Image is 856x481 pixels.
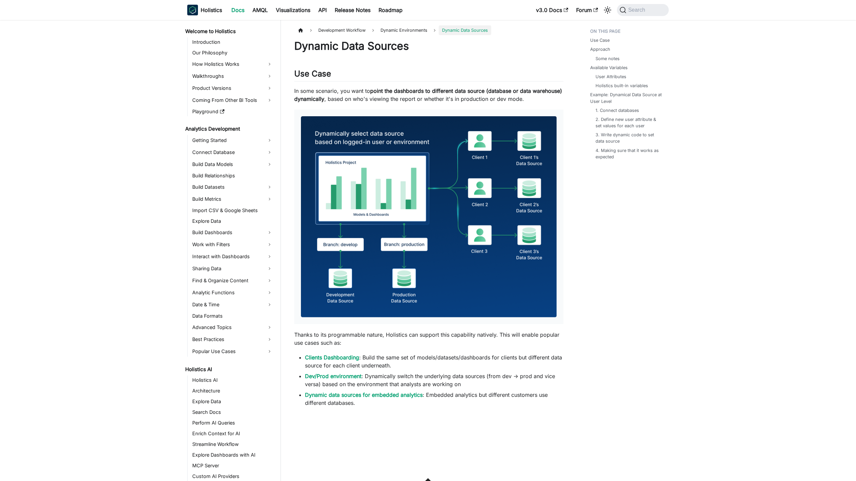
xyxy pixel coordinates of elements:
a: 4. Making sure that it works as expected [596,147,662,160]
a: Coming From Other BI Tools [190,95,275,106]
a: HolisticsHolisticsHolistics [187,5,222,15]
a: Advanced Topics [190,322,275,333]
b: Holistics [201,6,222,14]
nav: Docs sidebar [181,20,281,481]
h2: Use Case [294,69,563,82]
a: Our Philosophy [190,48,275,57]
a: Explore Dashboards with AI [190,450,275,460]
a: Explore Data [190,397,275,406]
a: Roadmap [374,5,407,15]
a: Forum [572,5,602,15]
a: Import CSV & Google Sheets [190,206,275,215]
p: In some scenario, you want to , based on who's viewing the report or whether it's in production o... [294,87,563,103]
a: MCP Server [190,461,275,470]
span: Dynamic Data Sources [439,25,491,35]
a: Build Data Models [190,159,275,170]
a: Explore Data [190,216,275,226]
a: Analytics Development [183,124,275,134]
a: Interact with Dashboards [190,251,275,262]
img: Dynamically pointing Holistics to different data sources [301,116,557,317]
a: Best Practices [190,334,275,345]
span: Dynamic Environments [377,25,431,35]
li: : Embedded analytics but different customers use different databases. [305,391,563,407]
a: Dev/Prod environment [305,373,361,379]
a: Find & Organize Content [190,275,275,286]
a: Perform AI Queries [190,418,275,428]
a: API [314,5,331,15]
a: Clients Dashboarding [305,354,359,361]
a: Custom AI Providers [190,472,275,481]
a: Dynamic data sources for embedded analytics [305,391,423,398]
button: Switch between dark and light mode (currently system mode) [602,5,613,15]
li: : Build the same set of models/datasets/dashboards for clients but different data source for each... [305,353,563,369]
a: Home page [294,25,307,35]
a: Date & Time [190,299,275,310]
a: Holistics AI [183,365,275,374]
a: Build Metrics [190,194,275,204]
a: Example: Dynamical Data Source at User Level [590,92,665,104]
a: Connect Database [190,147,275,158]
span: Development Workflow [315,25,369,35]
a: AMQL [248,5,272,15]
a: Holistics AI [190,375,275,385]
nav: Breadcrumbs [294,25,563,35]
h1: Dynamic Data Sources [294,39,563,53]
a: 3. Write dynamic code to set data source [596,132,662,144]
a: Holistics built-in variables [596,83,648,89]
a: How Holistics Works [190,59,275,69]
a: Analytic Functions [190,287,275,298]
a: Available Variables [590,64,628,71]
a: Product Versions [190,83,275,94]
a: Use Case [590,37,610,43]
a: Introduction [190,37,275,47]
img: Holistics [187,5,198,15]
a: Visualizations [272,5,314,15]
a: Enrich Context for AI [190,429,275,438]
a: Popular Use Cases [190,346,275,357]
a: Data Formats [190,311,275,321]
a: Playground [190,107,275,116]
li: : Dynamically switch the underlying data sources (from dev → prod and vice versa) based on the en... [305,372,563,388]
a: Release Notes [331,5,374,15]
a: 1. Connect databases [596,107,639,114]
span: Search [626,7,649,13]
a: Build Dashboards [190,227,275,238]
strong: point the dashboards to different data source (database or data warehouse) dynamically [294,88,562,102]
a: Welcome to Holistics [183,27,275,36]
a: Work with Filters [190,239,275,250]
a: Docs [227,5,248,15]
a: Build Datasets [190,182,275,192]
a: 2. Define new user attribute & set values for each user [596,116,662,129]
a: Build Relationships [190,171,275,180]
a: User Attributes [596,73,626,80]
a: Walkthroughs [190,71,275,82]
a: Sharing Data [190,263,275,274]
a: Streamline Workflow [190,440,275,449]
a: Some notes [596,55,620,62]
p: Thanks to its programmable nature, Holistics can support this capability natively. This will enab... [294,331,563,347]
a: Getting Started [190,135,275,146]
button: Search (Command+K) [617,4,669,16]
a: Search Docs [190,408,275,417]
a: Approach [590,46,610,52]
a: v3.0 Docs [532,5,572,15]
a: Architecture [190,386,275,395]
